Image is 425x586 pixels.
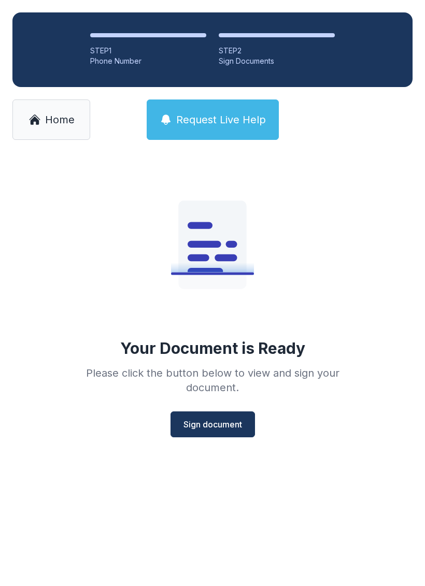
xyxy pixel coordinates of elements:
[90,46,206,56] div: STEP 1
[183,418,242,431] span: Sign document
[176,112,266,127] span: Request Live Help
[45,112,75,127] span: Home
[90,56,206,66] div: Phone Number
[63,366,362,395] div: Please click the button below to view and sign your document.
[120,339,305,358] div: Your Document is Ready
[219,46,335,56] div: STEP 2
[219,56,335,66] div: Sign Documents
